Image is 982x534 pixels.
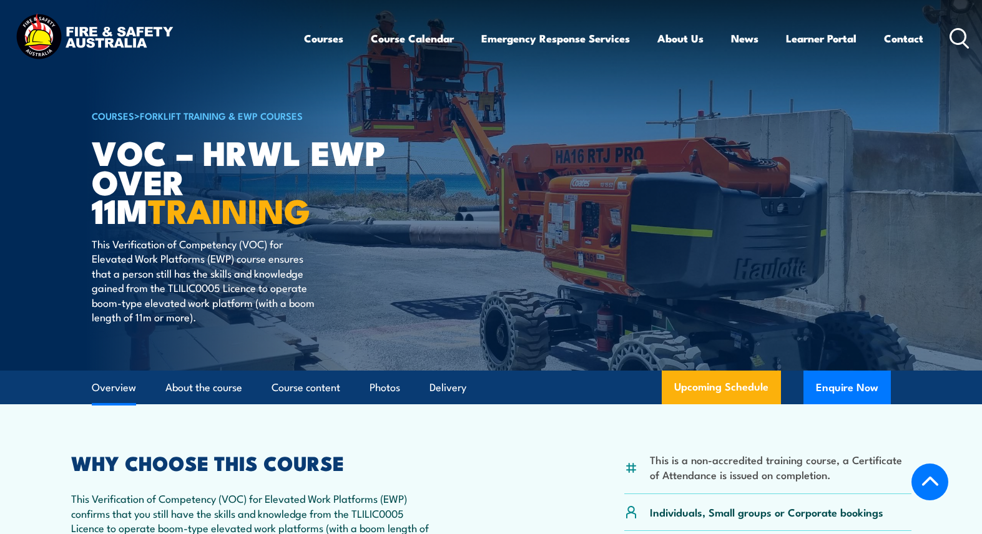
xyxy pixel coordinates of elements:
p: This Verification of Competency (VOC) for Elevated Work Platforms (EWP) course ensures that a per... [92,236,320,324]
a: About the course [165,371,242,404]
h2: WHY CHOOSE THIS COURSE [71,454,436,471]
li: This is a non-accredited training course, a Certificate of Attendance is issued on completion. [650,452,911,482]
h1: VOC – HRWL EWP over 11m [92,137,400,225]
a: News [731,22,759,55]
button: Enquire Now [803,371,891,404]
a: Delivery [430,371,466,404]
a: Course content [272,371,340,404]
a: COURSES [92,109,134,122]
a: About Us [657,22,704,55]
a: Overview [92,371,136,404]
a: Learner Portal [786,22,857,55]
h6: > [92,108,400,123]
a: Courses [304,22,343,55]
a: Upcoming Schedule [662,371,781,404]
strong: TRAINING [148,183,310,235]
a: Photos [370,371,400,404]
p: Individuals, Small groups or Corporate bookings [650,505,883,519]
a: Emergency Response Services [481,22,630,55]
a: Forklift Training & EWP Courses [140,109,303,122]
a: Contact [884,22,923,55]
a: Course Calendar [371,22,454,55]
